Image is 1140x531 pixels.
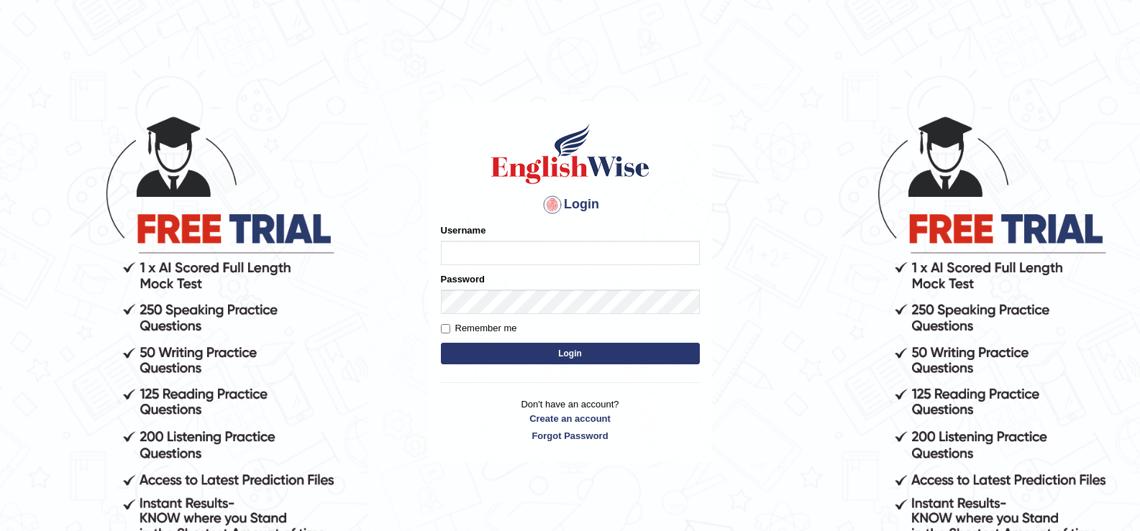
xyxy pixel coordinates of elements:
input: Remember me [441,324,450,333]
label: Password [441,272,485,286]
p: Don't have an account? [441,397,700,442]
a: Create an account [441,412,700,425]
label: Username [441,223,486,237]
img: Logo of English Wise sign in for intelligent practice with AI [488,121,652,186]
h4: Login [441,193,700,216]
label: Remember me [441,321,517,336]
a: Forgot Password [441,429,700,443]
button: Login [441,343,700,364]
